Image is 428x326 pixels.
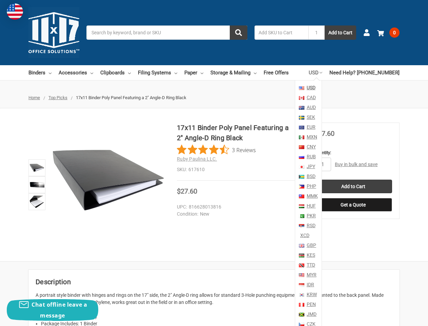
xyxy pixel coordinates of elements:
[314,198,392,212] button: Get a Quote
[305,142,316,152] a: CNY
[309,65,322,80] a: USD
[329,65,400,80] a: Need Help? [PHONE_NUMBER]
[305,191,318,201] a: MMK
[305,260,315,270] a: TTD
[177,211,292,218] dd: New
[7,3,23,20] img: duty and tax information for United States
[305,103,316,112] a: AUD
[335,162,378,167] a: Buy in bulk and save
[138,65,177,80] a: Filing Systems
[389,28,400,38] span: 0
[305,80,315,93] a: USD
[305,122,315,132] a: EUR
[28,65,52,80] a: Binders
[177,156,217,162] a: Ruby Paulina LLC.
[314,149,392,156] label: Quantity:
[305,181,316,191] a: PHP
[177,203,292,211] dd: 816628013816
[305,162,315,171] a: JPY
[305,152,316,162] a: RUB
[305,221,315,231] a: RSD
[86,25,247,40] input: Search by keyword, brand or SKU
[305,250,315,260] a: KES
[7,299,98,321] button: Chat offline leave a message
[28,7,79,58] img: 11x17.com
[59,65,93,80] a: Accessories
[232,145,256,155] span: 3 Reviews
[32,301,87,319] span: Chat offline leave a message
[36,277,392,287] h2: Description
[36,292,392,306] p: A portrait style binder with hinges and rings on the 17" side, the 2" Angle-D ring allows for sta...
[177,211,198,218] dt: Condition:
[177,166,187,173] dt: SKU:
[184,65,203,80] a: Paper
[177,145,256,155] button: Rated 4.3 out of 5 stars from 3 reviews. Jump to reviews.
[305,201,316,211] a: HUF
[307,85,315,90] strong: USD
[305,270,317,280] a: MYR
[48,95,67,100] a: Top Picks
[314,180,392,193] input: Add to Cart
[100,65,131,80] a: Clipboards
[305,171,315,181] a: BSD
[177,187,197,195] span: $27.60
[29,194,44,209] img: 17”x11” Poly Binders (617610)
[177,203,187,211] dt: UPC:
[29,177,44,192] img: 17x11 Binder Poly Panel Featuring a 2" Angle-D Ring Black
[377,24,400,41] a: 0
[254,25,308,40] input: Add SKU to Cart
[41,313,392,320] li: Unit of Measure: Each (EA)
[305,240,316,250] a: GBP
[51,123,166,238] img: 17x11 Binder Poly Panel Featuring a 2" Angle-D Ring Black
[177,123,295,143] h1: 17x11 Binder Poly Panel Featuring a 2" Angle-D Ring Black
[210,65,257,80] a: Storage & Mailing
[305,211,316,221] a: PKR
[305,93,316,103] a: CAD
[29,160,44,175] img: 17x11 Binder Poly Panel Featuring a 2" Angle-D Ring Black
[305,132,317,142] a: MXN
[177,166,295,173] dd: 617610
[305,112,315,122] a: SEK
[28,95,40,100] a: Home
[264,65,289,80] a: Free Offers
[325,25,356,40] button: Add to Cart
[76,95,186,100] span: 17x11 Binder Poly Panel Featuring a 2" Angle-D Ring Black
[314,129,334,138] span: $27.60
[299,231,309,240] a: XCD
